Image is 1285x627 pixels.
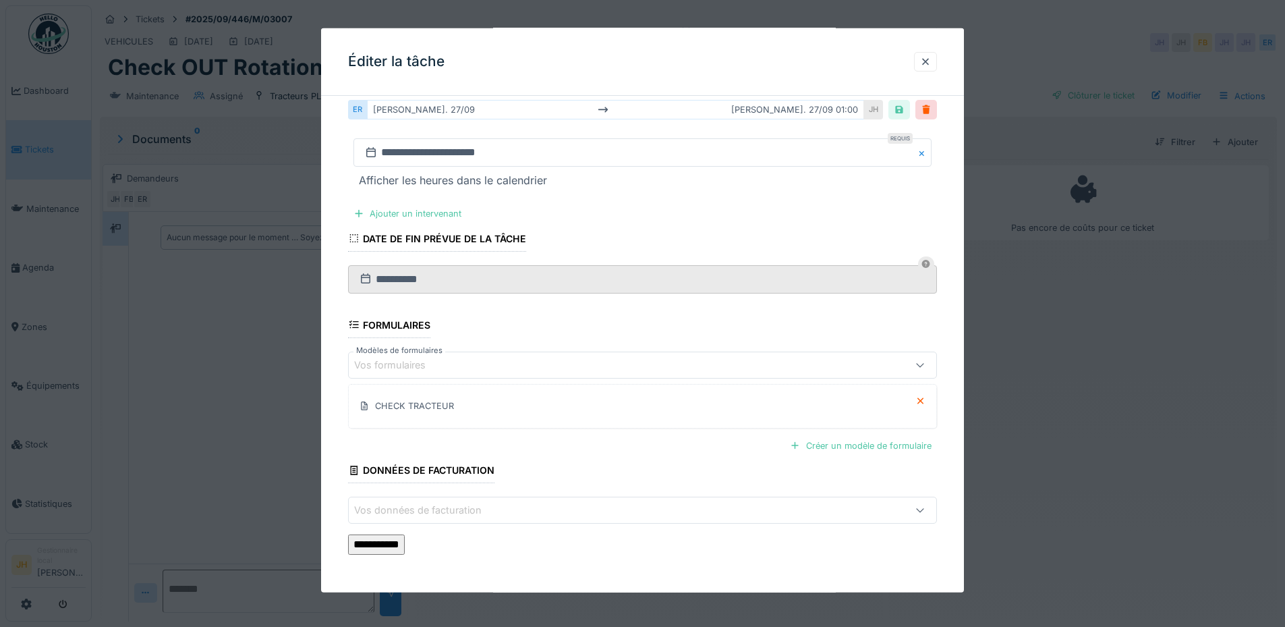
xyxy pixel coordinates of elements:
[354,358,445,373] div: Vos formulaires
[348,315,430,337] div: Formulaires
[367,100,864,119] div: [PERSON_NAME]. 27/09 [PERSON_NAME]. 27/09 01:00
[354,503,501,518] div: Vos données de facturation
[348,100,367,119] div: ER
[784,437,937,455] div: Créer un modèle de formulaire
[888,133,913,144] div: Requis
[359,172,547,188] div: Afficher les heures dans le calendrier
[348,53,445,70] h3: Éditer la tâche
[348,228,526,251] div: Date de fin prévue de la tâche
[348,460,494,483] div: Données de facturation
[348,205,467,223] div: Ajouter un intervenant
[353,345,445,356] label: Modèles de formulaires
[917,138,932,167] button: Close
[375,400,454,412] div: CHECK TRACTEUR
[864,100,883,119] div: JH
